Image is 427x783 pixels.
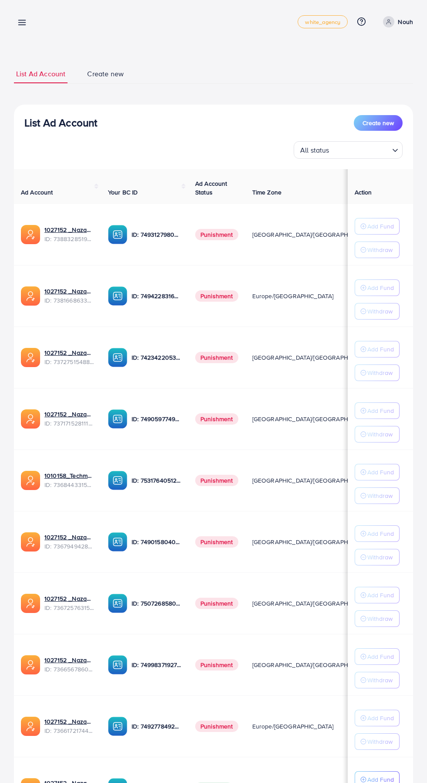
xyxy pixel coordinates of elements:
[252,292,334,300] span: Europe/[GEOGRAPHIC_DATA]
[44,410,94,428] div: <span class='underline'>1027152 _Nazaagency_04</span></br>7371715281112170513
[367,368,393,378] p: Withdraw
[21,717,40,736] img: ic-ads-acc.e4c84228.svg
[252,188,281,197] span: Time Zone
[305,19,340,25] span: white_agency
[367,306,393,317] p: Withdraw
[44,287,94,296] a: 1027152 _Nazaagency_023
[108,594,127,613] img: ic-ba-acc.ded83a64.svg
[355,672,400,688] button: Withdraw
[355,364,400,381] button: Withdraw
[195,598,238,609] span: Punishment
[132,352,181,363] p: ID: 7423422053648285697
[108,409,127,429] img: ic-ba-acc.ded83a64.svg
[44,656,94,674] div: <span class='underline'>1027152 _Nazaagency_0051</span></br>7366567860828749825
[44,717,94,735] div: <span class='underline'>1027152 _Nazaagency_018</span></br>7366172174454882305
[44,656,94,664] a: 1027152 _Nazaagency_0051
[355,733,400,750] button: Withdraw
[398,17,413,27] p: Nouh
[44,225,94,234] a: 1027152 _Nazaagency_019
[355,402,400,419] button: Add Fund
[195,229,238,240] span: Punishment
[195,179,227,197] span: Ad Account Status
[44,287,94,305] div: <span class='underline'>1027152 _Nazaagency_023</span></br>7381668633665093648
[44,717,94,726] a: 1027152 _Nazaagency_018
[367,552,393,562] p: Withdraw
[354,115,403,131] button: Create new
[44,665,94,674] span: ID: 7366567860828749825
[252,722,334,731] span: Europe/[GEOGRAPHIC_DATA]
[44,480,94,489] span: ID: 7368443315504726017
[367,467,394,477] p: Add Fund
[44,726,94,735] span: ID: 7366172174454882305
[367,713,394,723] p: Add Fund
[332,142,389,157] input: Search for option
[24,116,97,129] h3: List Ad Account
[44,603,94,612] span: ID: 7367257631523782657
[108,471,127,490] img: ic-ba-acc.ded83a64.svg
[252,538,373,546] span: [GEOGRAPHIC_DATA]/[GEOGRAPHIC_DATA]
[367,675,393,685] p: Withdraw
[390,744,420,776] iframe: Chat
[355,279,400,296] button: Add Fund
[355,426,400,443] button: Withdraw
[355,188,372,197] span: Action
[195,475,238,486] span: Punishment
[132,414,181,424] p: ID: 7490597749134508040
[108,348,127,367] img: ic-ba-acc.ded83a64.svg
[132,660,181,670] p: ID: 7499837192777400321
[252,353,373,362] span: [GEOGRAPHIC_DATA]/[GEOGRAPHIC_DATA]
[108,225,127,244] img: ic-ba-acc.ded83a64.svg
[367,344,394,354] p: Add Fund
[195,352,238,363] span: Punishment
[367,429,393,439] p: Withdraw
[367,490,393,501] p: Withdraw
[367,613,393,624] p: Withdraw
[21,286,40,306] img: ic-ads-acc.e4c84228.svg
[21,655,40,674] img: ic-ads-acc.e4c84228.svg
[195,413,238,425] span: Punishment
[355,242,400,258] button: Withdraw
[355,648,400,665] button: Add Fund
[108,286,127,306] img: ic-ba-acc.ded83a64.svg
[132,291,181,301] p: ID: 7494228316518858759
[44,533,94,551] div: <span class='underline'>1027152 _Nazaagency_003</span></br>7367949428067450896
[367,736,393,747] p: Withdraw
[44,471,94,489] div: <span class='underline'>1010158_Techmanistan pk acc_1715599413927</span></br>7368443315504726017
[44,471,94,480] a: 1010158_Techmanistan pk acc_1715599413927
[21,594,40,613] img: ic-ads-acc.e4c84228.svg
[367,590,394,600] p: Add Fund
[367,245,393,255] p: Withdraw
[195,536,238,548] span: Punishment
[355,525,400,542] button: Add Fund
[87,69,124,79] span: Create new
[44,542,94,551] span: ID: 7367949428067450896
[108,532,127,552] img: ic-ba-acc.ded83a64.svg
[363,119,394,127] span: Create new
[44,410,94,419] a: 1027152 _Nazaagency_04
[44,357,94,366] span: ID: 7372751548805726224
[355,549,400,565] button: Withdraw
[21,532,40,552] img: ic-ads-acc.e4c84228.svg
[44,296,94,305] span: ID: 7381668633665093648
[355,303,400,320] button: Withdraw
[355,710,400,726] button: Add Fund
[355,218,400,235] button: Add Fund
[195,659,238,671] span: Punishment
[132,537,181,547] p: ID: 7490158040596217873
[367,528,394,539] p: Add Fund
[367,651,394,662] p: Add Fund
[108,188,138,197] span: Your BC ID
[44,348,94,366] div: <span class='underline'>1027152 _Nazaagency_007</span></br>7372751548805726224
[44,225,94,243] div: <span class='underline'>1027152 _Nazaagency_019</span></br>7388328519014645761
[252,599,373,608] span: [GEOGRAPHIC_DATA]/[GEOGRAPHIC_DATA]
[294,141,403,159] div: Search for option
[355,341,400,357] button: Add Fund
[108,717,127,736] img: ic-ba-acc.ded83a64.svg
[21,225,40,244] img: ic-ads-acc.e4c84228.svg
[195,290,238,302] span: Punishment
[298,15,348,28] a: white_agency
[21,409,40,429] img: ic-ads-acc.e4c84228.svg
[132,229,181,240] p: ID: 7493127980932333584
[355,587,400,603] button: Add Fund
[355,610,400,627] button: Withdraw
